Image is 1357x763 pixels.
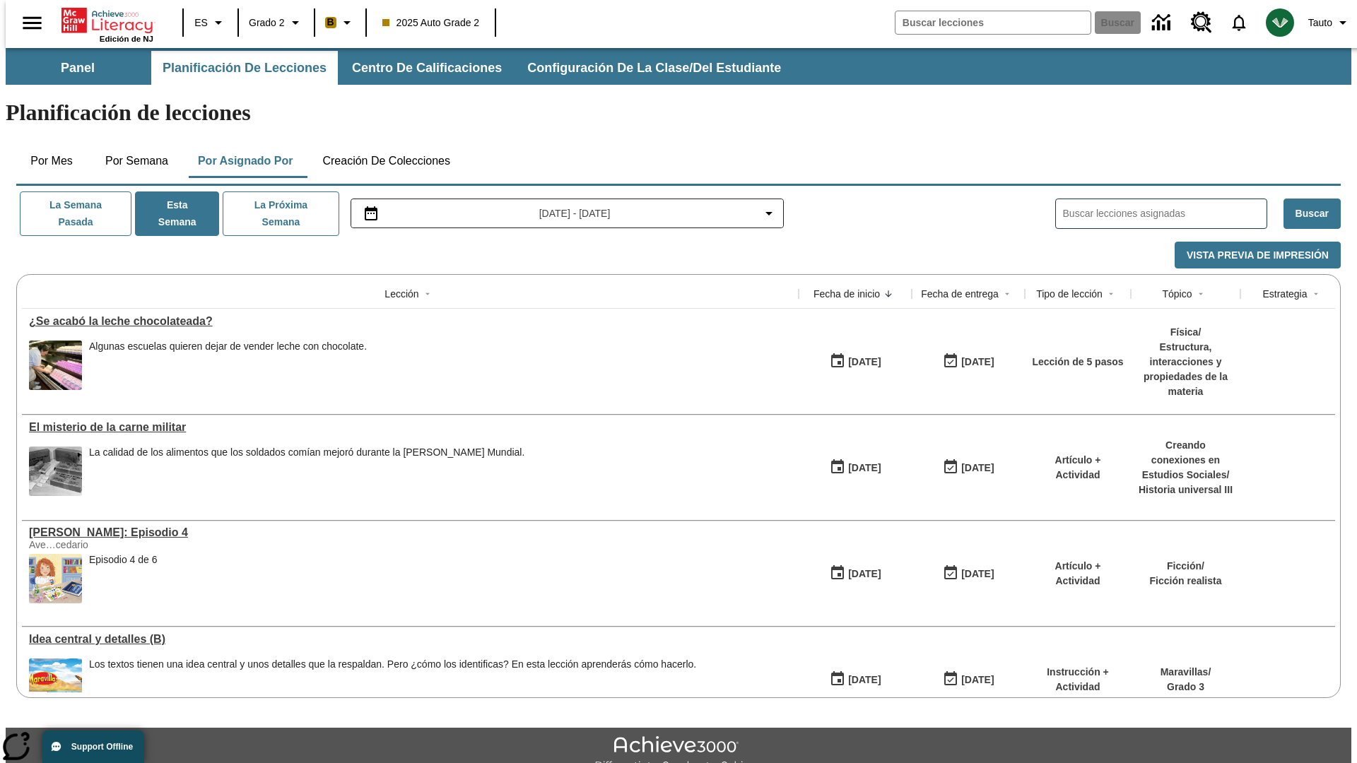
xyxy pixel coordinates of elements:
span: 2025 Auto Grade 2 [382,16,480,30]
div: [DATE] [848,353,881,371]
div: Subbarra de navegación [6,51,794,85]
p: Creando conexiones en Estudios Sociales / [1138,438,1233,483]
p: Instrucción + Actividad [1032,665,1124,694]
button: Centro de calificaciones [341,51,513,85]
span: [DATE] - [DATE] [539,206,611,221]
div: [DATE] [961,353,994,371]
div: Fecha de entrega [921,287,999,301]
button: 09/21/25: Último día en que podrá accederse la lección [938,454,999,481]
button: Abrir el menú lateral [11,2,53,44]
p: La calidad de los alimentos que los soldados comían mejoró durante la [PERSON_NAME] Mundial. [89,446,524,459]
p: Ficción realista [1150,574,1222,588]
a: Centro de información [1144,4,1182,42]
button: Sort [1192,285,1209,302]
button: Planificación de lecciones [151,51,338,85]
div: Los textos tienen una idea central y unos detalles que la respaldan. Pero ¿cómo los identificas? ... [89,658,696,670]
button: Por asignado por [187,144,305,178]
span: Los textos tienen una idea central y unos detalles que la respaldan. Pero ¿cómo los identificas? ... [89,658,696,708]
div: [DATE] [848,565,881,583]
button: Escoja un nuevo avatar [1257,4,1303,41]
button: Grado: Grado 2, Elige un grado [243,10,310,35]
span: Edición de NJ [100,35,153,43]
span: Configuración de la clase/del estudiante [527,60,781,76]
button: 09/21/25: Último día en que podrá accederse la lección [938,560,999,587]
span: Grado 2 [249,16,285,30]
span: Tauto [1308,16,1332,30]
button: Vista previa de impresión [1175,242,1341,269]
p: Lección de 5 pasos [1032,355,1123,369]
h1: Planificación de lecciones [6,100,1351,126]
input: Buscar lecciones asignadas [1063,203,1267,224]
div: Estrategia [1262,287,1307,301]
p: Ficción / [1150,559,1222,574]
button: Sort [1103,285,1120,302]
button: Sort [419,285,436,302]
img: avatar image [1266,8,1294,37]
div: El misterio de la carne militar [29,421,792,434]
button: Sort [999,285,1016,302]
svg: Collapse Date Range Filter [760,205,777,222]
button: 09/21/25: Primer día en que estuvo disponible la lección [825,348,886,375]
button: La semana pasada [20,191,131,236]
button: Creación de colecciones [311,144,462,178]
img: portada de Maravillas de tercer grado: una mariposa vuela sobre un campo y un río, con montañas a... [29,658,82,708]
img: image [29,341,82,390]
button: Support Offline [42,731,144,763]
a: Notificaciones [1221,4,1257,41]
div: Elena Menope: Episodio 4 [29,526,792,539]
span: B [327,13,334,31]
button: Sort [880,285,897,302]
p: Grado 3 [1161,680,1211,694]
img: Elena está sentada en la mesa de clase, poniendo pegamento en un trozo de papel. Encima de la mes... [29,554,82,603]
a: Portada [61,6,153,35]
button: La próxima semana [223,191,339,236]
a: ¿Se acabó la leche chocolateada?, Lecciones [29,315,792,328]
p: Maravillas / [1161,665,1211,680]
div: Tópico [1162,287,1192,301]
button: 09/21/25: Último día en que podrá accederse la lección [938,666,999,693]
div: Algunas escuelas quieren dejar de vender leche con chocolate. [89,341,367,353]
div: Idea central y detalles (B) [29,633,792,646]
div: La calidad de los alimentos que los soldados comían mejoró durante la Segunda Guerra Mundial. [89,446,524,496]
button: Esta semana [135,191,219,236]
p: Historia universal III [1138,483,1233,497]
button: Boost El color de la clase es anaranjado claro. Cambiar el color de la clase. [319,10,361,35]
div: ¿Se acabó la leche chocolateada? [29,315,792,328]
span: ES [194,16,208,30]
button: Por semana [94,144,180,178]
div: [DATE] [961,671,994,689]
button: Perfil/Configuración [1303,10,1357,35]
div: Algunas escuelas quieren dejar de vender leche con chocolate. [89,341,367,390]
button: Buscar [1283,199,1341,229]
button: Configuración de la clase/del estudiante [516,51,792,85]
div: Lección [384,287,418,301]
div: [DATE] [961,565,994,583]
div: Subbarra de navegación [6,48,1351,85]
div: Episodio 4 de 6 [89,554,158,566]
img: Fotografía en blanco y negro que muestra cajas de raciones de comida militares con la etiqueta U.... [29,446,82,496]
button: Sort [1308,285,1324,302]
p: Física / [1138,325,1233,340]
p: Estructura, interacciones y propiedades de la materia [1138,340,1233,399]
input: Buscar campo [895,11,1091,34]
a: Elena Menope: Episodio 4, Lecciones [29,526,792,539]
button: 09/21/25: Primer día en que estuvo disponible la lección [825,560,886,587]
button: Seleccione el intervalo de fechas opción del menú [357,205,778,222]
div: [DATE] [961,459,994,477]
button: 09/21/25: Último día en que podrá accederse la lección [938,348,999,375]
span: Panel [61,60,95,76]
button: 09/21/25: Primer día en que estuvo disponible la lección [825,666,886,693]
span: Support Offline [71,742,133,752]
p: Artículo + Actividad [1032,453,1124,483]
div: Episodio 4 de 6 [89,554,158,603]
button: 09/21/25: Primer día en que estuvo disponible la lección [825,454,886,481]
a: Idea central y detalles (B), Lecciones [29,633,792,646]
div: Portada [61,5,153,43]
div: Fecha de inicio [813,287,880,301]
button: Panel [7,51,148,85]
div: Tipo de lección [1036,287,1103,301]
p: Artículo + Actividad [1032,559,1124,588]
